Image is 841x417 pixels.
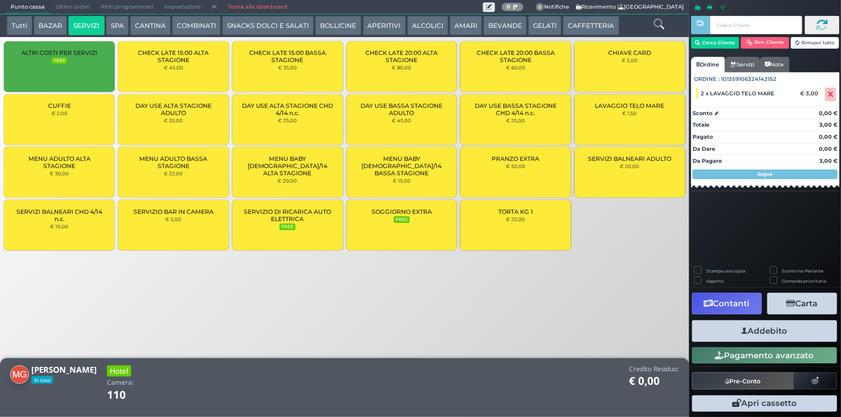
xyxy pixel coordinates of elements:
[629,365,679,373] h4: Credito Residuo:
[691,57,725,72] a: Ordine
[278,117,297,123] small: € 25,00
[223,0,293,14] a: Torna alla dashboard
[450,16,482,35] button: AMARI
[280,223,295,230] small: FREE
[164,117,183,123] small: € 55,00
[620,163,640,169] small: € 20,00
[693,145,715,152] strong: Da Dare
[50,170,69,176] small: € 30,00
[608,49,651,56] span: CHIAVE CARD
[240,102,335,117] span: DAY USE ALTA STAGIONE CHD 4/14 n.c.
[21,49,97,56] span: ALTRI COSTI PER SERVIZI
[106,16,129,35] button: SPA
[506,65,525,70] small: € 60,00
[12,155,107,169] span: MENU ADULTO ALTA STAGIONE
[741,37,789,49] button: Rim. Cliente
[315,16,361,35] button: BOLLICINE
[692,372,794,390] button: Pre-Conto
[492,155,540,162] span: PRANZO EXTRA
[7,16,32,35] button: Tutti
[372,208,432,215] span: SOGGIORNO EXTRA
[392,117,411,123] small: € 45,00
[172,16,221,35] button: COMBINATI
[819,145,838,152] strong: 0,00 €
[354,102,449,117] span: DAY USE BASSA STAGIONE ADULTO
[767,293,837,314] button: Carta
[691,37,740,49] button: Cerca Cliente
[782,268,824,274] label: Scontrino Parlante
[31,364,97,375] b: [PERSON_NAME]
[52,110,67,116] small: € 2,00
[5,0,50,14] span: Punto cassa
[710,16,802,34] input: Codice Cliente
[692,320,837,342] button: Addebito
[31,376,53,384] span: In casa
[692,347,837,364] button: Pagamento avanzato
[394,216,409,223] small: FREE
[278,65,297,70] small: € 35,00
[107,365,131,377] h3: Hotel
[107,379,134,386] h4: Camera:
[692,395,837,412] button: Apri cassetto
[468,102,563,117] span: DAY USE BASSA STAGIONE CHD 4/14 n.c.
[595,102,665,109] span: LAVAGGIO TELO MARE
[693,121,709,128] strong: Totale
[354,155,449,177] span: MENU BABY [DEMOGRAPHIC_DATA]/14 BASSA STAGIONE
[694,75,720,83] span: Ordine :
[48,102,71,109] span: CUFFIE
[782,278,827,284] label: Comanda prioritaria
[791,37,840,49] button: Rimuovi tutto
[701,90,775,97] span: 2 x LAVAGGIO TELO MARE
[52,57,67,64] small: FREE
[50,223,68,229] small: € 10,00
[107,389,153,401] h1: 110
[819,157,838,164] strong: 3,00 €
[629,375,679,387] h1: € 0,00
[68,16,104,35] button: SERVIZI
[693,109,712,117] strong: Sconto
[240,208,335,222] span: SERVIZIO DI RICARICA AUTO ELETTRICA
[278,178,297,183] small: € 20,00
[363,16,406,35] button: APERITIVI
[507,216,525,222] small: € 22,00
[407,16,448,35] button: ALCOLICI
[563,16,619,35] button: CAFFETTERIA
[240,155,335,177] span: MENU BABY [DEMOGRAPHIC_DATA]/14 ALTA STAGIONE
[222,16,314,35] button: SNACKS DOLCI E SALATI
[725,57,760,72] a: Servizi
[159,0,206,14] span: Impostazioni
[126,49,221,64] span: CHECK LATE 15:00 ALTA STAGIONE
[758,171,773,177] strong: Segue
[130,16,171,35] button: CANTINA
[34,16,67,35] button: BAZAR
[692,293,762,314] button: Contanti
[498,208,533,215] span: TORTA KG 1
[165,216,181,222] small: € 5,00
[507,117,525,123] small: € 25,00
[536,3,545,12] span: 0
[706,278,724,284] label: Asporto
[819,133,838,140] strong: 0,00 €
[819,121,838,128] strong: 3,00 €
[693,157,722,164] strong: Da Pagare
[354,49,449,64] span: CHECK LATE 20:00 ALTA STAGIONE
[468,49,563,64] span: CHECK LATE 20:00 BASSA STAGIONE
[588,155,671,162] span: SERVIZI BALNEARI ADULTO
[623,110,637,116] small: € 1,50
[706,268,745,274] label: Stampa una copia
[799,90,823,97] div: € 3,00
[622,57,638,63] small: € 5,00
[164,170,183,176] small: € 22,00
[50,0,95,14] span: Ultimi ordini
[12,208,107,222] span: SERVIZI BALNEARI CHD 4/14 n.c.
[693,133,713,140] strong: Pagato
[721,75,777,83] span: 101359106324142152
[10,365,29,384] img: MAURIZIO GUARNIERI
[393,178,411,183] small: € 15,00
[528,16,561,35] button: GELATI
[483,16,527,35] button: BEVANDE
[240,49,335,64] span: CHECK LATE 15:00 BASSA STAGIONE
[760,57,789,72] a: Note
[507,3,510,10] b: 0
[392,65,411,70] small: € 80,00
